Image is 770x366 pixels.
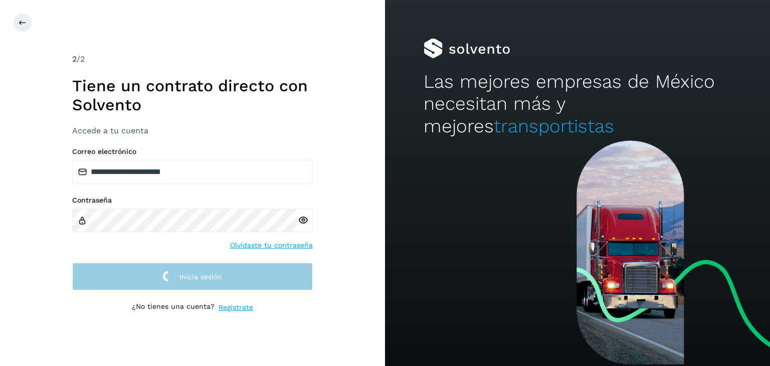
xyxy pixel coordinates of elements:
label: Contraseña [72,196,313,205]
a: Regístrate [219,302,253,313]
button: Inicia sesión [72,263,313,290]
span: transportistas [494,115,614,137]
span: Inicia sesión [179,273,222,280]
h3: Accede a tu cuenta [72,126,313,135]
h2: Las mejores empresas de México necesitan más y mejores [424,71,731,137]
label: Correo electrónico [72,147,313,156]
h1: Tiene un contrato directo con Solvento [72,76,313,115]
p: ¿No tienes una cuenta? [132,302,215,313]
span: 2 [72,54,77,64]
div: /2 [72,53,313,65]
a: Olvidaste tu contraseña [230,240,313,251]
